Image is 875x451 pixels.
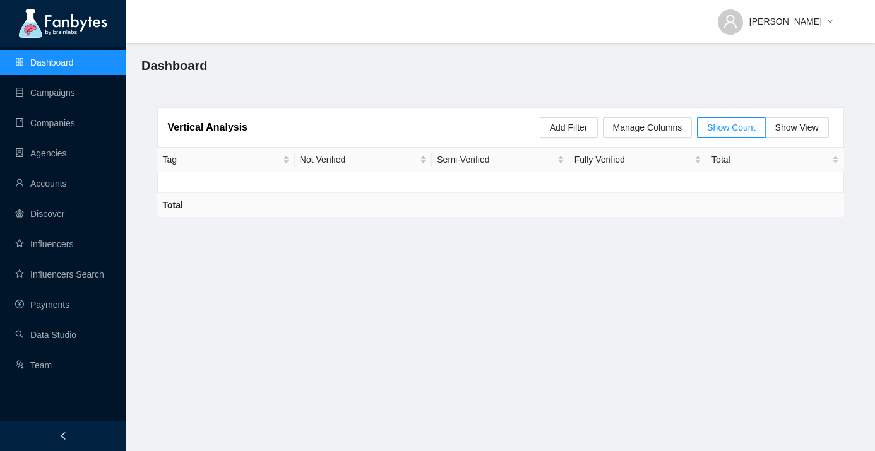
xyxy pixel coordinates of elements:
span: Manage Columns [613,120,682,134]
span: [PERSON_NAME] [749,15,822,28]
span: Add Filter [550,120,588,134]
span: down [827,18,833,26]
button: [PERSON_NAME]down [708,6,843,26]
strong: Total [162,200,182,210]
span: Tag [162,153,280,167]
button: Manage Columns [603,117,693,138]
th: Tag [157,148,294,172]
span: left [59,431,68,440]
span: Total [711,153,829,167]
a: pay-circlePayments [15,300,69,310]
a: starInfluencers [15,239,73,249]
th: Total [706,148,843,172]
a: radar-chartDiscover [15,209,64,219]
span: Dashboard [141,56,207,76]
a: appstoreDashboard [15,57,74,67]
span: Semi-Verified [437,153,554,167]
a: starInfluencers Search [15,269,104,279]
span: user [723,14,738,29]
th: Not Verified [295,148,432,172]
a: containerAgencies [15,148,67,158]
th: Semi-Verified [432,148,569,172]
a: userAccounts [15,179,67,189]
a: usergroup-addTeam [15,360,52,370]
a: searchData Studio [15,330,76,340]
button: Add Filter [540,117,598,138]
span: Not Verified [300,153,417,167]
th: Fully Verified [569,148,706,172]
span: Show Count [707,122,755,132]
a: databaseCampaigns [15,88,75,98]
span: Show View [775,122,819,132]
article: Vertical Analysis [167,119,247,135]
a: bookCompanies [15,118,75,128]
span: Fully Verified [574,153,692,167]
